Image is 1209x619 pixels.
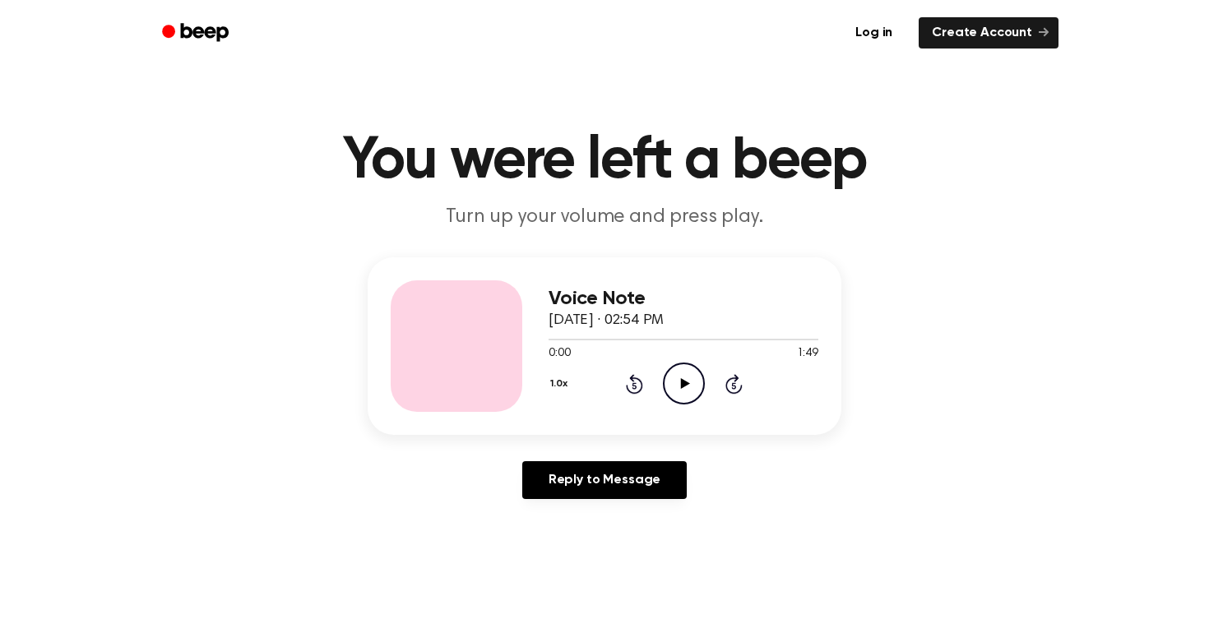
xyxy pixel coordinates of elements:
[289,204,920,231] p: Turn up your volume and press play.
[183,132,1026,191] h1: You were left a beep
[151,17,243,49] a: Beep
[839,14,909,52] a: Log in
[549,313,664,328] span: [DATE] · 02:54 PM
[797,345,818,363] span: 1:49
[522,461,687,499] a: Reply to Message
[549,345,570,363] span: 0:00
[549,370,573,398] button: 1.0x
[919,17,1058,49] a: Create Account
[549,288,818,310] h3: Voice Note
